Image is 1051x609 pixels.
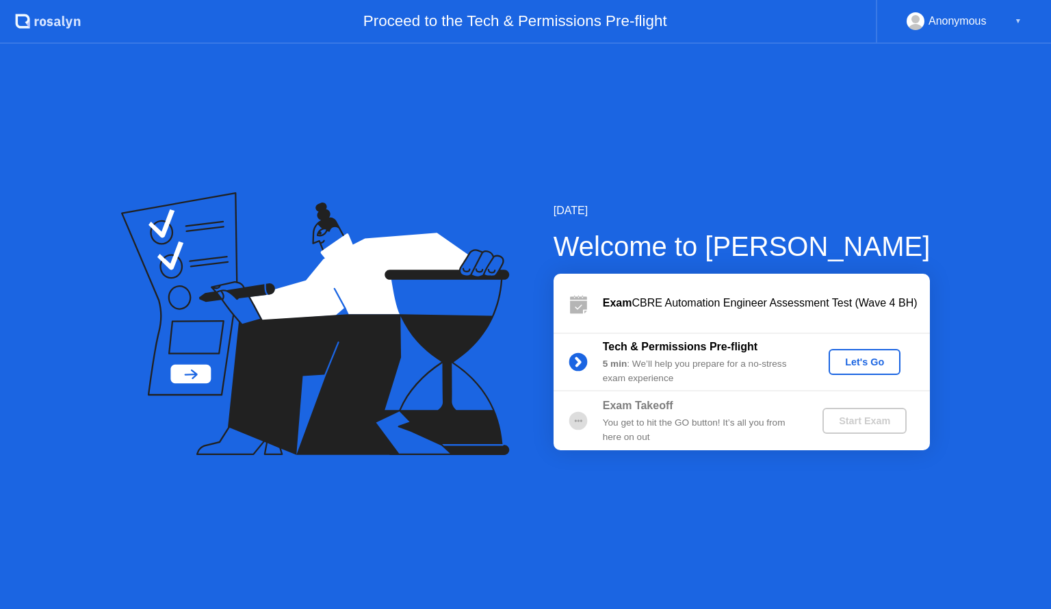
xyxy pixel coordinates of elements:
div: [DATE] [554,203,931,219]
button: Start Exam [822,408,907,434]
b: Exam Takeoff [603,400,673,411]
div: ▼ [1015,12,1022,30]
div: CBRE Automation Engineer Assessment Test (Wave 4 BH) [603,295,930,311]
div: Welcome to [PERSON_NAME] [554,226,931,267]
b: Tech & Permissions Pre-flight [603,341,757,352]
b: 5 min [603,359,627,369]
button: Let's Go [829,349,900,375]
div: You get to hit the GO button! It’s all you from here on out [603,416,800,444]
div: Anonymous [929,12,987,30]
div: : We’ll help you prepare for a no-stress exam experience [603,357,800,385]
b: Exam [603,297,632,309]
div: Start Exam [828,415,901,426]
div: Let's Go [834,357,895,367]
